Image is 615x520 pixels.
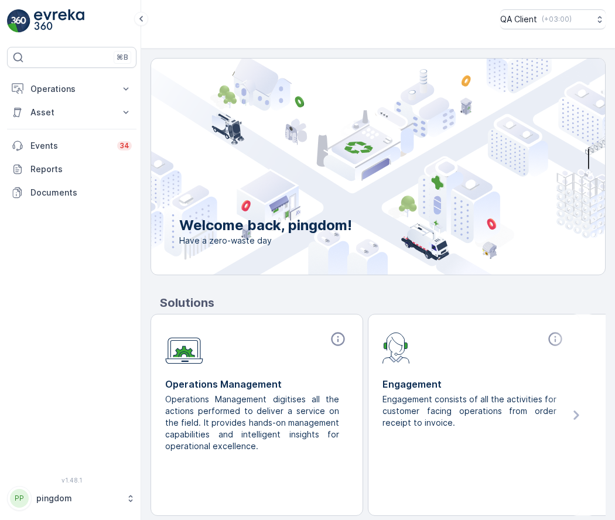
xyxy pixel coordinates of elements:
button: Asset [7,101,136,124]
p: Operations [30,83,113,95]
p: QA Client [500,13,537,25]
p: Reports [30,163,132,175]
p: 34 [119,141,129,150]
p: Engagement consists of all the activities for customer facing operations from order receipt to in... [382,394,556,429]
a: Documents [7,181,136,204]
img: module-icon [382,331,410,364]
button: Operations [7,77,136,101]
p: Welcome back, pingdom! [179,216,352,235]
p: pingdom [36,492,120,504]
p: Engagement [382,377,566,391]
img: logo [7,9,30,33]
img: logo_light-DOdMpM7g.png [34,9,84,33]
p: ⌘B [117,53,128,62]
span: Have a zero-waste day [179,235,352,247]
p: Solutions [160,294,606,312]
p: Events [30,140,110,152]
p: Operations Management digitises all the actions performed to deliver a service on the field. It p... [165,394,339,452]
span: v 1.48.1 [7,477,136,484]
a: Events34 [7,134,136,158]
div: PP [10,489,29,508]
p: ( +03:00 ) [542,15,572,24]
img: module-icon [165,331,203,364]
button: PPpingdom [7,486,136,511]
img: city illustration [98,59,605,275]
button: QA Client(+03:00) [500,9,606,29]
p: Asset [30,107,113,118]
a: Reports [7,158,136,181]
p: Operations Management [165,377,348,391]
p: Documents [30,187,132,199]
